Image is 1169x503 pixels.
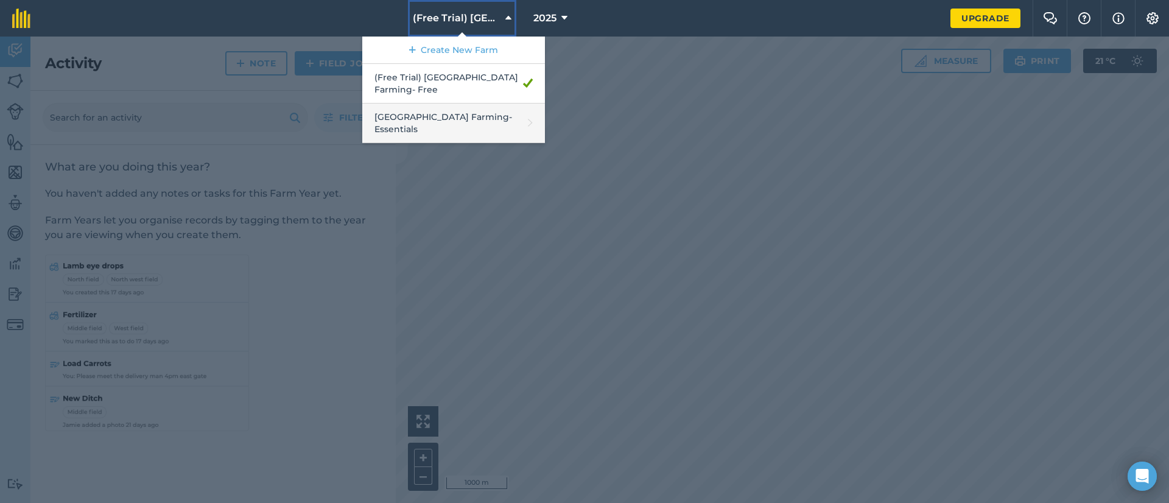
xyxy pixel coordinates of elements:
[12,9,30,28] img: fieldmargin Logo
[1077,12,1092,24] img: A question mark icon
[1128,462,1157,491] div: Open Intercom Messenger
[1112,11,1125,26] img: svg+xml;base64,PHN2ZyB4bWxucz0iaHR0cDovL3d3dy53My5vcmcvMjAwMC9zdmciIHdpZHRoPSIxNyIgaGVpZ2h0PSIxNy...
[362,104,545,143] a: [GEOGRAPHIC_DATA] Farming- Essentials
[413,11,500,26] span: (Free Trial) [GEOGRAPHIC_DATA] Farming
[1043,12,1058,24] img: Two speech bubbles overlapping with the left bubble in the forefront
[1145,12,1160,24] img: A cog icon
[950,9,1020,28] a: Upgrade
[362,37,545,64] a: Create New Farm
[362,64,545,104] a: (Free Trial) [GEOGRAPHIC_DATA] Farming- Free
[533,11,556,26] span: 2025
